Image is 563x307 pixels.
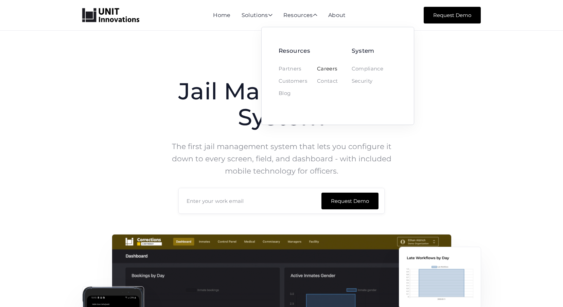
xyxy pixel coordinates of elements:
[529,274,563,307] iframe: Chat Widget
[242,13,272,19] div: Solutions
[279,78,307,84] a: Customers
[168,78,396,130] h1: Jail Management System
[317,78,338,84] a: Contact
[82,8,139,22] a: home
[268,12,272,18] span: 
[178,188,385,214] form: Get Started Form
[168,141,396,177] p: The first jail management system that lets you configure it down to every screen, field, and dash...
[283,13,317,19] div: Resources
[352,78,373,84] a: Security
[352,66,383,71] a: Compliance
[279,66,301,71] a: Partners
[352,48,383,54] h2: System
[178,188,385,214] input: Enter your work email
[283,13,317,19] div: Resources
[313,12,317,18] span: 
[424,7,481,23] a: Request Demo
[279,91,291,96] a: Blog
[321,193,379,209] input: Request Demo
[317,66,337,71] a: Careers
[242,13,272,19] div: Solutions
[261,19,414,125] nav: Resources
[213,12,230,18] a: Home
[279,48,338,54] h2: Resources
[328,12,346,18] a: About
